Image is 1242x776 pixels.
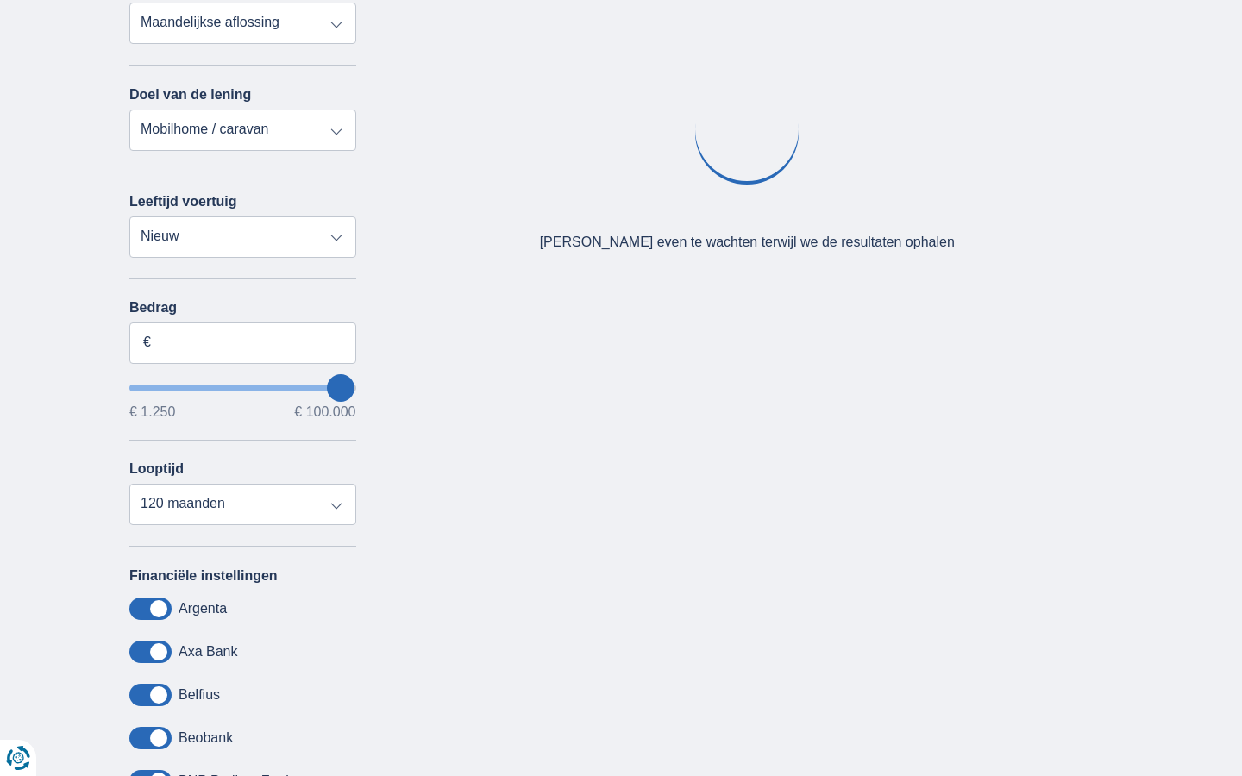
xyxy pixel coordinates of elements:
span: € [143,333,151,353]
div: [PERSON_NAME] even te wachten terwijl we de resultaten ophalen [540,233,955,253]
span: € 1.250 [129,405,175,419]
label: Doel van de lening [129,87,251,103]
label: Looptijd [129,461,184,477]
label: Argenta [179,601,227,616]
label: Axa Bank [179,644,237,660]
label: Leeftijd voertuig [129,194,236,210]
label: Belfius [179,687,220,703]
label: Beobank [179,730,233,746]
input: wantToBorrow [129,385,356,391]
label: Bedrag [129,300,356,316]
span: € 100.000 [294,405,355,419]
label: Financiële instellingen [129,568,278,584]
